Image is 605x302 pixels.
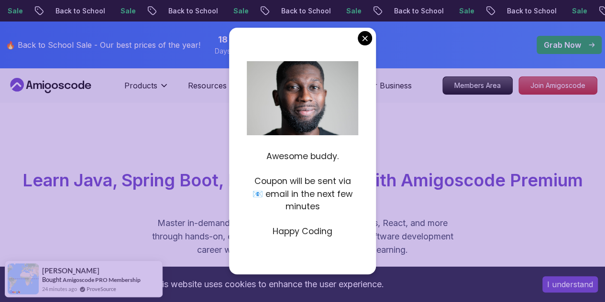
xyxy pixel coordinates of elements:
[442,76,513,95] a: Members Area
[218,33,228,46] span: 18 Days
[46,6,111,16] p: Back to School
[42,285,77,293] span: 24 minutes ago
[562,6,593,16] p: Sale
[385,6,450,16] p: Back to School
[188,80,227,91] p: Resources
[42,276,62,283] span: Bought
[8,263,39,294] img: provesource social proof notification image
[365,80,412,91] a: For Business
[497,6,562,16] p: Back to School
[87,285,116,293] a: ProveSource
[443,77,512,94] p: Members Area
[519,77,597,94] p: Join Amigoscode
[337,6,367,16] p: Sale
[124,80,169,99] button: Products
[22,170,583,210] span: Learn Java, Spring Boot, DevOps & More with Amigoscode Premium Courses
[42,267,99,275] span: [PERSON_NAME]
[7,274,528,295] div: This website uses cookies to enhance the user experience.
[215,46,231,56] span: Days
[63,276,141,283] a: Amigoscode PRO Membership
[188,80,238,99] button: Resources
[224,6,254,16] p: Sale
[518,76,597,95] a: Join Amigoscode
[450,6,480,16] p: Sale
[544,39,581,51] p: Grab Now
[542,276,598,292] button: Accept cookies
[111,6,142,16] p: Sale
[272,6,337,16] p: Back to School
[142,216,463,257] p: Master in-demand skills like Java, Spring Boot, DevOps, React, and more through hands-on, expert-...
[159,6,224,16] p: Back to School
[6,39,200,51] p: 🔥 Back to School Sale - Our best prices of the year!
[124,80,157,91] p: Products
